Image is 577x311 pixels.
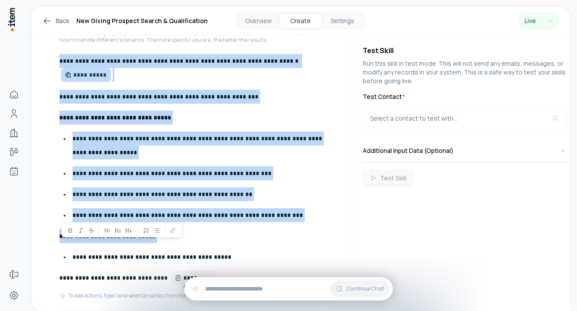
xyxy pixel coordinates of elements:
[322,14,364,28] button: Settings
[363,59,567,85] p: Run this skill in test mode. This will not send any emails, messages, or modify any records in yo...
[330,281,389,297] button: Continue Chat
[5,266,23,283] a: Forms
[5,143,23,161] a: deals
[59,30,317,44] p: Write detailed step-by-step instructions for the entire process. Include what to do, when to do i...
[42,16,69,26] a: Back
[184,277,393,301] div: Continue Chat
[5,105,23,122] a: Contacts
[370,114,552,123] div: Select a contact to test with...
[59,292,195,299] div: To add actions, type / and select an action from the list.
[5,162,23,180] a: Agents
[7,7,16,32] img: Item Brain Logo
[363,139,567,162] button: Additional Input Data (Optional)
[363,45,567,56] h4: Test Skill
[280,14,322,28] button: Create
[5,124,23,142] a: Companies
[363,92,567,101] label: Test Contact
[76,16,208,26] h1: New Giving Prospect Search & Qualification
[5,287,23,304] a: Settings
[5,86,23,103] a: Home
[59,54,324,306] div: InstructionsWrite detailed step-by-step instructions for the entire process. Include what to do, ...
[346,285,384,292] span: Continue Chat
[238,14,280,28] button: Overview
[168,225,178,236] button: Link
